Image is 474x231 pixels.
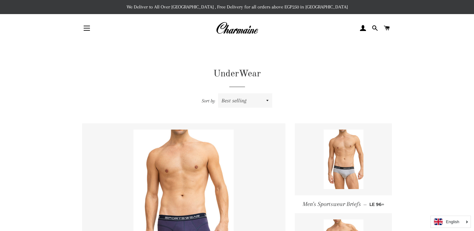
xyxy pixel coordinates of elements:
[434,218,467,225] a: English
[216,21,258,35] img: Charmaine Egypt
[295,195,392,213] a: Men's Sportswear Briefs — LE 96
[303,201,361,208] span: Men's Sportswear Briefs
[363,202,367,207] span: —
[202,98,215,104] span: Sort by
[446,220,459,224] i: English
[82,67,392,80] h1: UnderWear
[369,202,384,207] span: LE 96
